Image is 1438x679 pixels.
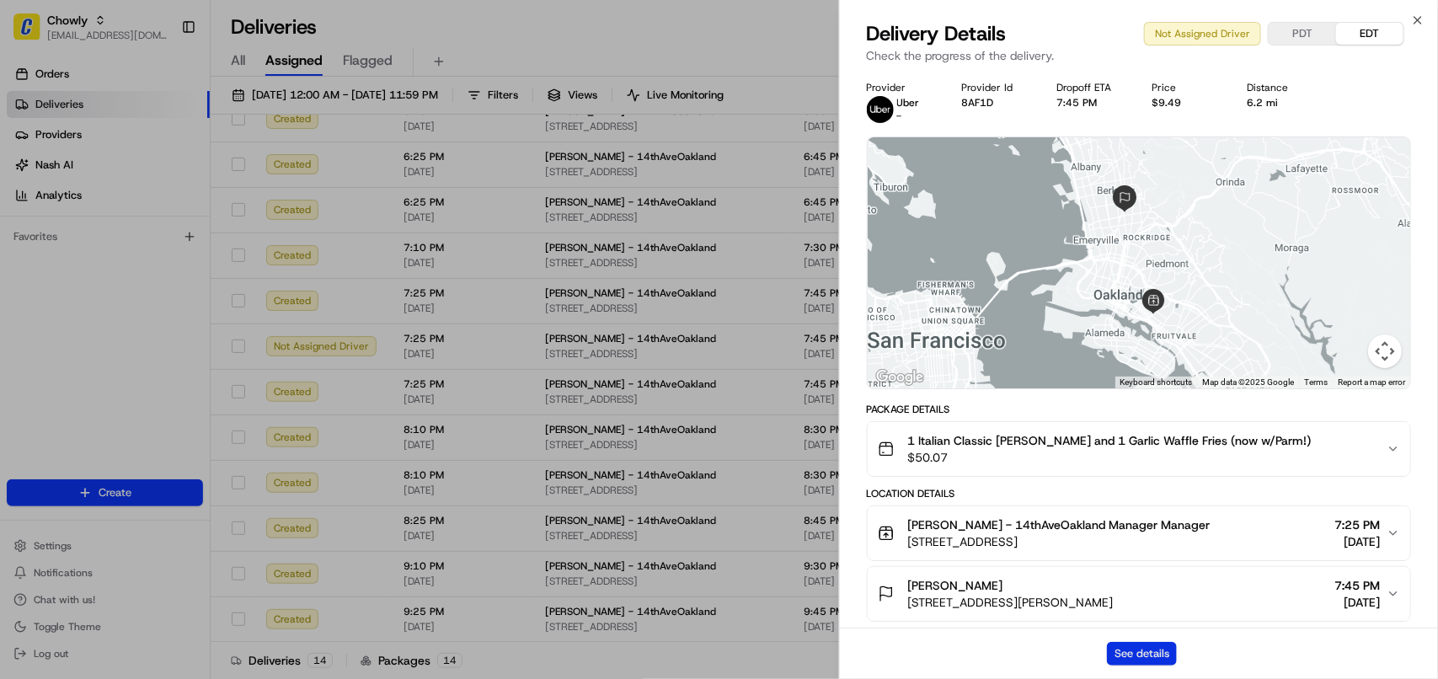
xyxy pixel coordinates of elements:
[1338,377,1405,387] a: Report a map error
[1336,23,1403,45] button: EDT
[1057,96,1125,110] div: 7:45 PM
[17,17,51,51] img: Nash
[1107,642,1177,666] button: See details
[1334,533,1380,550] span: [DATE]
[1057,81,1125,94] div: Dropoff ETA
[867,487,1411,500] div: Location Details
[868,567,1410,621] button: [PERSON_NAME][STREET_ADDRESS][PERSON_NAME]7:45 PM[DATE]
[286,166,307,186] button: Start new chat
[1334,594,1380,611] span: [DATE]
[867,47,1411,64] p: Check the progress of the delivery.
[1120,377,1192,388] button: Keyboard shortcuts
[908,432,1312,449] span: 1 Italian Classic [PERSON_NAME] and 1 Garlic Waffle Fries (now w/Parm!)
[168,286,204,298] span: Pylon
[962,96,994,110] button: 8AF1D
[136,238,277,268] a: 💻API Documentation
[1152,81,1221,94] div: Price
[908,577,1003,594] span: [PERSON_NAME]
[10,238,136,268] a: 📗Knowledge Base
[1304,377,1328,387] a: Terms
[1269,23,1336,45] button: PDT
[908,449,1312,466] span: $50.07
[962,81,1030,94] div: Provider Id
[17,161,47,191] img: 1736555255976-a54dd68f-1ca7-489b-9aae-adbdc363a1c4
[1334,516,1380,533] span: 7:25 PM
[57,161,276,178] div: Start new chat
[908,594,1114,611] span: [STREET_ADDRESS][PERSON_NAME]
[868,422,1410,476] button: 1 Italian Classic [PERSON_NAME] and 1 Garlic Waffle Fries (now w/Parm!)$50.07
[908,516,1211,533] span: [PERSON_NAME] - 14thAveOakland Manager Manager
[142,246,156,259] div: 💻
[897,110,902,123] span: -
[1248,96,1316,110] div: 6.2 mi
[17,246,30,259] div: 📗
[119,285,204,298] a: Powered byPylon
[872,366,927,388] a: Open this area in Google Maps (opens a new window)
[908,533,1211,550] span: [STREET_ADDRESS]
[867,96,894,123] img: uber-new-logo.jpeg
[1152,96,1221,110] div: $9.49
[159,244,270,261] span: API Documentation
[867,81,935,94] div: Provider
[897,96,920,110] span: Uber
[868,506,1410,560] button: [PERSON_NAME] - 14thAveOakland Manager Manager[STREET_ADDRESS]7:25 PM[DATE]
[57,178,213,191] div: We're available if you need us!
[867,20,1007,47] span: Delivery Details
[17,67,307,94] p: Welcome 👋
[34,244,129,261] span: Knowledge Base
[1368,334,1402,368] button: Map camera controls
[1248,81,1316,94] div: Distance
[867,403,1411,416] div: Package Details
[872,366,927,388] img: Google
[1334,577,1380,594] span: 7:45 PM
[1202,377,1294,387] span: Map data ©2025 Google
[44,109,278,126] input: Clear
